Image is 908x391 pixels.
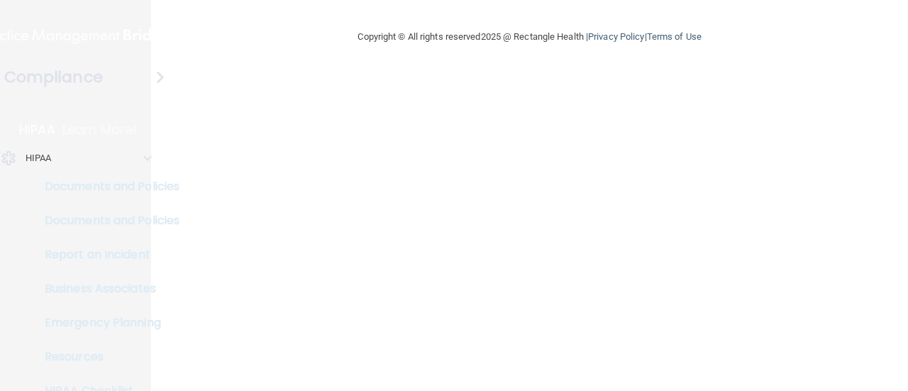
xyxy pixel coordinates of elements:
[9,248,203,262] p: Report an Incident
[9,282,203,296] p: Business Associates
[26,150,52,167] p: HIPAA
[4,67,103,87] h4: Compliance
[647,31,702,42] a: Terms of Use
[9,180,203,194] p: Documents and Policies
[19,121,55,138] p: HIPAA
[588,31,644,42] a: Privacy Policy
[62,121,138,138] p: Learn More!
[9,316,203,330] p: Emergency Planning
[9,350,203,364] p: Resources
[271,14,789,60] div: Copyright © All rights reserved 2025 @ Rectangle Health | |
[9,214,203,228] p: Documents and Policies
